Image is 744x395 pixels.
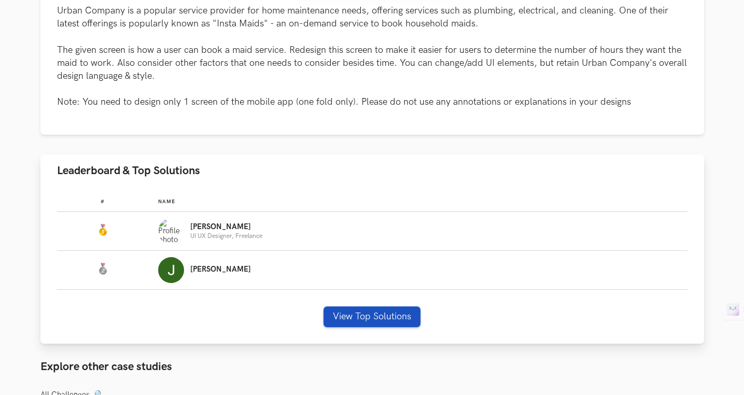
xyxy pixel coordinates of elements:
[190,265,251,274] p: [PERSON_NAME]
[190,233,262,239] p: UI UX Designer, Freelance
[158,199,175,205] span: Name
[101,199,105,205] span: #
[324,306,420,327] button: View Top Solutions
[57,190,687,290] table: Leaderboard
[57,4,687,109] p: Urban Company is a popular service provider for home maintenance needs, offering services such as...
[40,360,704,374] h3: Explore other case studies
[57,164,200,178] span: Leaderboard & Top Solutions
[190,223,262,231] p: [PERSON_NAME]
[96,224,109,236] img: Gold Medal
[96,263,109,275] img: Silver Medal
[158,218,184,244] img: Profile photo
[40,154,704,187] button: Leaderboard & Top Solutions
[40,187,704,344] div: Leaderboard & Top Solutions
[158,257,184,283] img: Profile photo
